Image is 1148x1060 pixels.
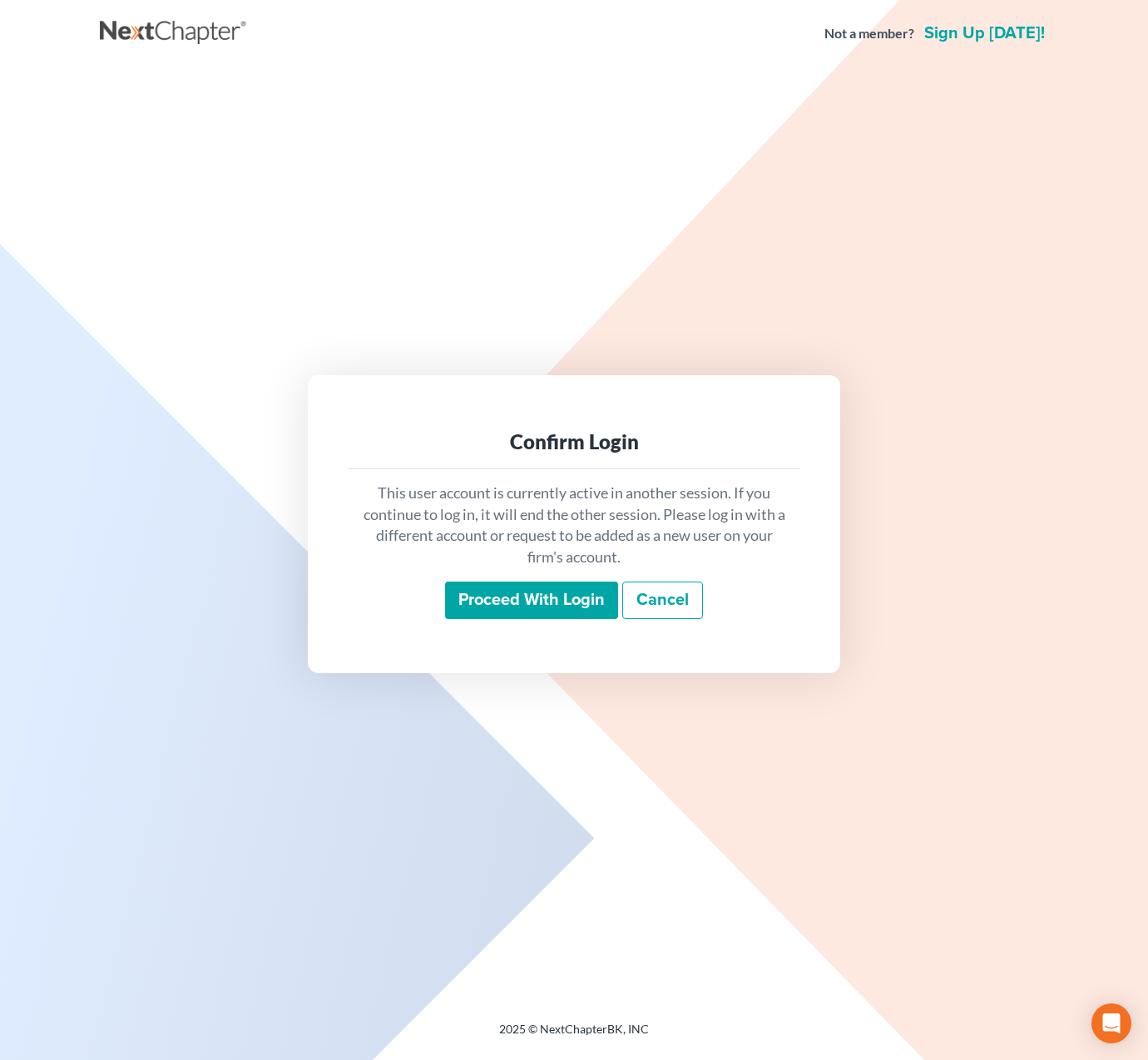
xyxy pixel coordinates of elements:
[921,25,1048,42] a: Sign up [DATE]!
[622,582,703,620] a: Cancel
[1091,1003,1131,1043] div: Open Intercom Messenger
[824,24,914,43] strong: Not a member?
[100,1021,1048,1051] div: 2025 © NextChapterBK, INC
[361,428,787,455] div: Confirm Login
[445,582,618,620] input: Proceed with login
[361,483,787,568] p: This user account is currently active in another session. If you continue to log in, it will end ...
